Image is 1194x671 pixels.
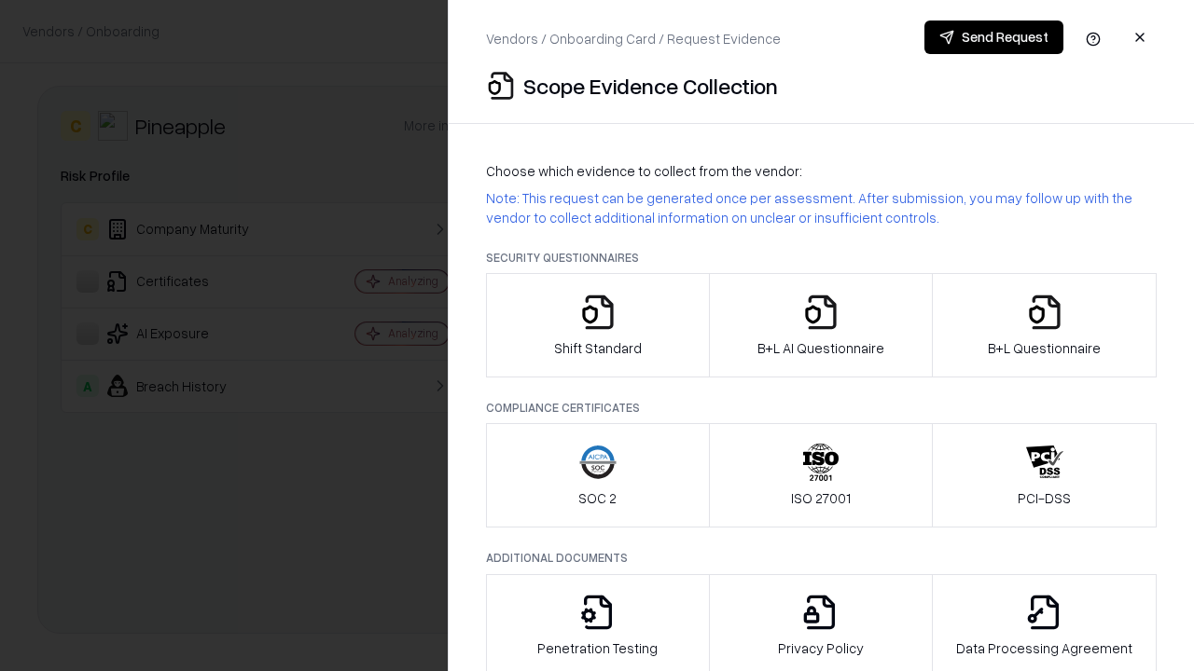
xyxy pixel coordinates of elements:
p: B+L AI Questionnaire [757,338,884,358]
p: ISO 27001 [791,488,851,508]
button: Shift Standard [486,273,710,377]
button: B+L AI Questionnaire [709,273,934,377]
p: Data Processing Agreement [956,638,1132,658]
p: Compliance Certificates [486,400,1157,416]
p: Privacy Policy [778,638,864,658]
button: Send Request [924,21,1063,54]
p: B+L Questionnaire [988,338,1101,358]
button: PCI-DSS [932,423,1157,527]
button: B+L Questionnaire [932,273,1157,377]
button: ISO 27001 [709,423,934,527]
p: Additional Documents [486,550,1157,566]
p: Scope Evidence Collection [523,71,778,101]
p: Shift Standard [554,338,642,358]
button: SOC 2 [486,423,710,527]
p: Security Questionnaires [486,250,1157,266]
p: Note: This request can be generated once per assessment. After submission, you may follow up with... [486,188,1157,227]
p: Vendors / Onboarding Card / Request Evidence [486,29,781,48]
p: SOC 2 [578,488,617,508]
p: Choose which evidence to collect from the vendor: [486,161,1157,181]
p: PCI-DSS [1018,488,1071,508]
p: Penetration Testing [537,638,658,658]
